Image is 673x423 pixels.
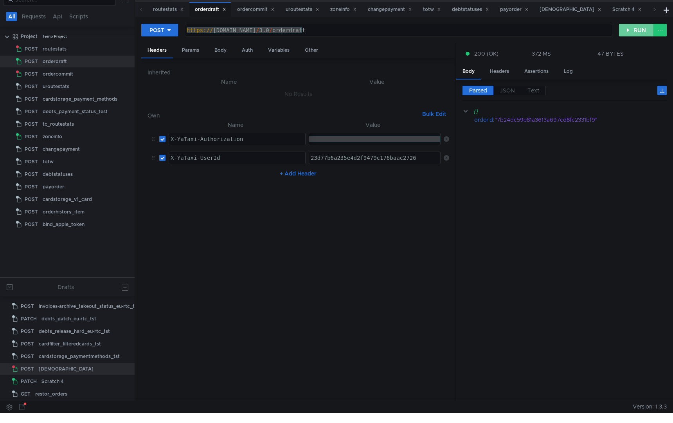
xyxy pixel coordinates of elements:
[39,325,110,337] div: debts_release_hard_eu-rtc_tst
[299,43,324,58] div: Other
[540,5,601,14] div: [DEMOGRAPHIC_DATA]
[495,116,657,124] div: "7b24dc59e81a3613a697cd8fc2331bf9"
[612,5,642,14] div: Scratch 4
[43,93,117,105] div: cardstorage_payment_methods
[277,169,320,178] button: + Add Header
[141,43,173,58] div: Headers
[21,325,34,337] span: POST
[41,376,64,387] div: Scratch 4
[474,116,493,124] div: orderid
[423,5,441,14] div: totw
[284,90,312,98] nz-embed-empty: No Results
[25,43,38,55] span: POST
[154,77,304,87] th: Name
[25,106,38,117] span: POST
[141,24,178,36] button: POST
[368,5,412,14] div: changepayment
[527,87,539,94] span: Text
[21,363,34,375] span: POST
[39,338,101,350] div: cardfilter_filteredcards_tst
[25,156,38,168] span: POST
[304,77,449,87] th: Value
[330,5,357,14] div: zoneinfo
[21,376,37,387] span: PATCH
[619,24,654,36] button: RUN
[148,68,449,77] h6: Inherited
[306,120,441,130] th: Value
[43,43,67,55] div: routestats
[43,206,85,218] div: orderhistory_item
[558,64,579,79] div: Log
[500,5,529,14] div: payorder
[43,56,67,67] div: orderdraft
[43,168,73,180] div: debtstatuses
[21,300,34,312] span: POST
[43,181,64,193] div: payorder
[532,50,551,57] div: 372 MS
[262,43,296,58] div: Variables
[25,93,38,105] span: POST
[43,131,62,143] div: zoneinfo
[39,351,120,362] div: cardstorage_paymentmethods_tst
[20,12,48,21] button: Requests
[25,206,38,218] span: POST
[176,43,205,58] div: Params
[50,12,65,21] button: Api
[41,313,96,325] div: debts_patch_eu-rtc_tst
[469,87,487,94] span: Parsed
[484,64,515,79] div: Headers
[25,193,38,205] span: POST
[25,181,38,193] span: POST
[473,107,656,116] div: {}
[21,313,37,325] span: PATCH
[208,43,233,58] div: Body
[39,300,139,312] div: invoices-archive_takeout_status_eu-rtc_tst
[25,81,38,92] span: POST
[452,5,489,14] div: debtstatuses
[456,64,481,80] div: Body
[500,87,515,94] span: JSON
[21,338,34,350] span: POST
[21,31,38,42] div: Project
[633,401,667,412] span: Version: 1.3.3
[21,388,31,400] span: GET
[43,143,80,155] div: changepayment
[286,5,319,14] div: uroutestats
[25,68,38,80] span: POST
[25,118,38,130] span: POST
[25,56,38,67] span: POST
[148,111,419,120] h6: Own
[25,219,38,230] span: POST
[43,81,69,92] div: uroutestats
[67,12,90,21] button: Scripts
[166,120,306,130] th: Name
[43,106,108,117] div: debts_payment_status_test
[236,43,259,58] div: Auth
[149,26,164,34] div: POST
[43,118,74,130] div: tc_routestats
[35,388,67,400] div: restor_orders
[6,12,17,21] button: All
[518,64,555,79] div: Assertions
[474,49,498,58] span: 200 (OK)
[419,109,449,119] button: Bulk Edit
[195,5,226,14] div: orderdraft
[21,351,34,362] span: POST
[153,5,184,14] div: routestats
[43,219,85,230] div: bind_apple_token
[42,31,67,42] div: Temp Project
[25,168,38,180] span: POST
[25,131,38,143] span: POST
[43,156,54,168] div: totw
[237,5,275,14] div: ordercommit
[58,282,74,292] div: Drafts
[597,50,624,57] div: 47 BYTES
[39,363,94,375] div: [DEMOGRAPHIC_DATA]
[43,68,73,80] div: ordercommit
[25,143,38,155] span: POST
[43,193,92,205] div: cardstorage_v1_card
[474,116,667,124] div: :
